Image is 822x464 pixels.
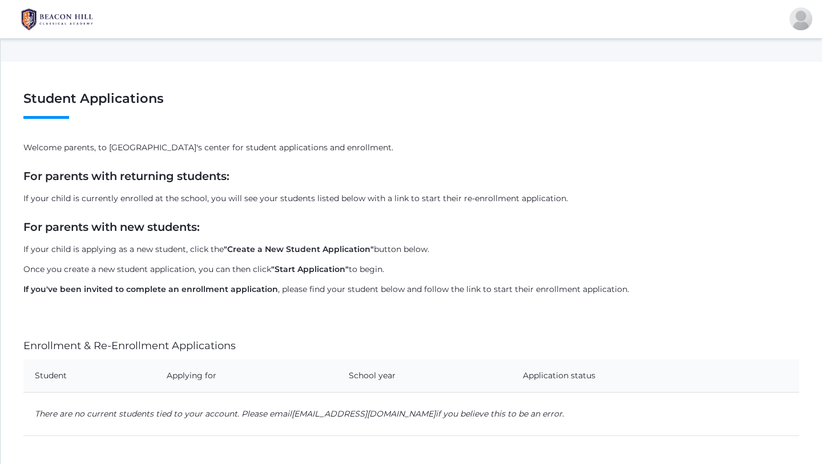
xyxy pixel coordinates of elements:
p: If your child is currently enrolled at the school, you will see your students listed below with a... [23,193,799,205]
p: Welcome parents, to [GEOGRAPHIC_DATA]'s center for student applications and enrollment. [23,142,799,154]
strong: For parents with new students: [23,220,200,234]
div: Melissa Schimmel [789,7,812,30]
strong: "Start Application" [271,264,349,274]
strong: If you've been invited to complete an enrollment application [23,284,278,294]
th: School year [337,359,511,393]
strong: "Create a New Student Application" [224,244,374,254]
th: Applying for [155,359,337,393]
th: Application status [511,359,759,393]
em: There are no current students tied to your account. Please email if you believe this to be an error. [35,409,564,419]
a: [EMAIL_ADDRESS][DOMAIN_NAME] [292,409,436,419]
img: 1_BHCALogos-05.png [14,5,100,34]
h4: Enrollment & Re-Enrollment Applications [23,341,236,352]
p: , please find your student below and follow the link to start their enrollment application. [23,283,799,295]
strong: For parents with returning students: [23,169,229,183]
h1: Student Applications [23,91,799,119]
p: Once you create a new student application, you can then click to begin. [23,263,799,275]
th: Student [23,359,155,393]
p: If your child is applying as a new student, click the button below. [23,243,799,255]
